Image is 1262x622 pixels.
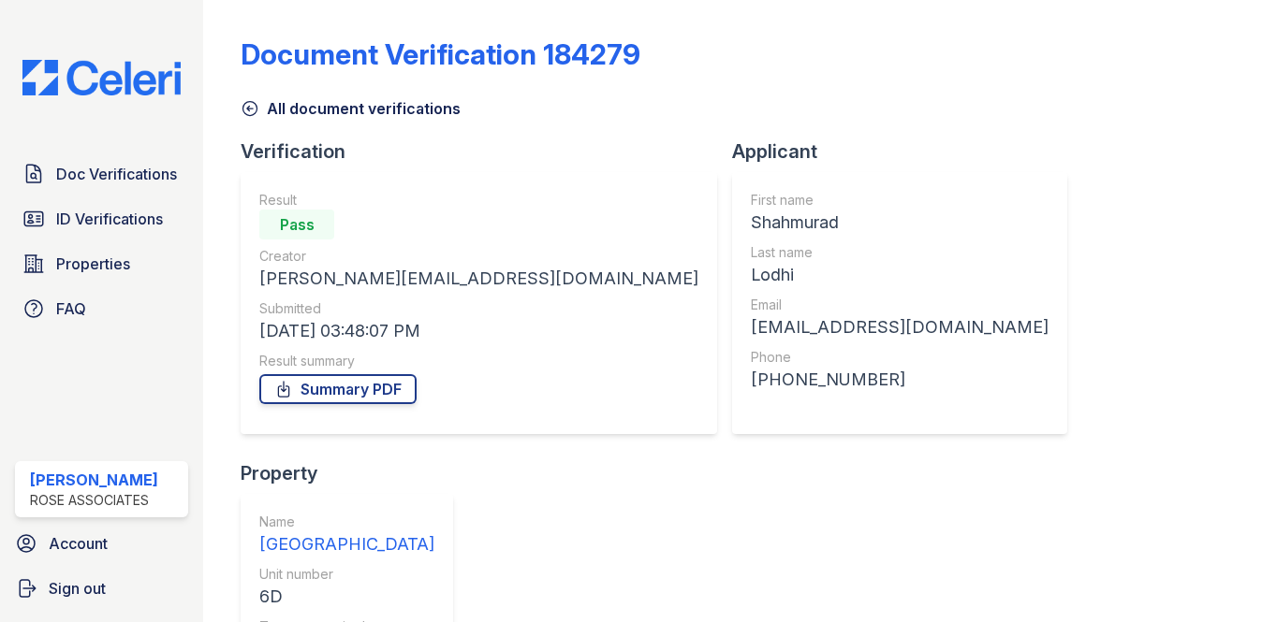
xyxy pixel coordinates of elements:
[241,460,468,486] div: Property
[49,577,106,600] span: Sign out
[15,290,188,327] a: FAQ
[751,262,1049,288] div: Lodhi
[259,266,698,292] div: [PERSON_NAME][EMAIL_ADDRESS][DOMAIN_NAME]
[15,155,188,193] a: Doc Verifications
[7,525,196,562] a: Account
[732,138,1082,165] div: Applicant
[30,469,158,491] div: [PERSON_NAME]
[259,513,434,531] div: Name
[30,491,158,510] div: Rose Associates
[751,367,1049,393] div: [PHONE_NUMBER]
[259,352,698,370] div: Result summary
[259,374,417,404] a: Summary PDF
[751,210,1049,236] div: Shahmurad
[751,191,1049,210] div: First name
[751,348,1049,367] div: Phone
[259,191,698,210] div: Result
[259,210,334,239] div: Pass
[259,299,698,318] div: Submitted
[15,200,188,238] a: ID Verifications
[56,208,163,230] span: ID Verifications
[259,247,698,266] div: Creator
[15,245,188,282] a: Properties
[259,584,434,610] div: 6D
[56,163,177,185] span: Doc Verifications
[241,97,461,120] a: All document verifications
[259,513,434,557] a: Name [GEOGRAPHIC_DATA]
[259,565,434,584] div: Unit number
[751,243,1049,262] div: Last name
[751,296,1049,314] div: Email
[241,138,732,165] div: Verification
[7,60,196,95] img: CE_Logo_Blue-a8612792a0a2168367f1c8372b55b34899dd931a85d93a1a3d3e32e68fde9ad4.png
[751,314,1049,340] div: [EMAIL_ADDRESS][DOMAIN_NAME]
[259,318,698,344] div: [DATE] 03:48:07 PM
[56,297,86,320] span: FAQ
[259,531,434,557] div: [GEOGRAPHIC_DATA]
[241,37,640,71] div: Document Verification 184279
[49,532,108,555] span: Account
[7,570,196,607] a: Sign out
[56,253,130,275] span: Properties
